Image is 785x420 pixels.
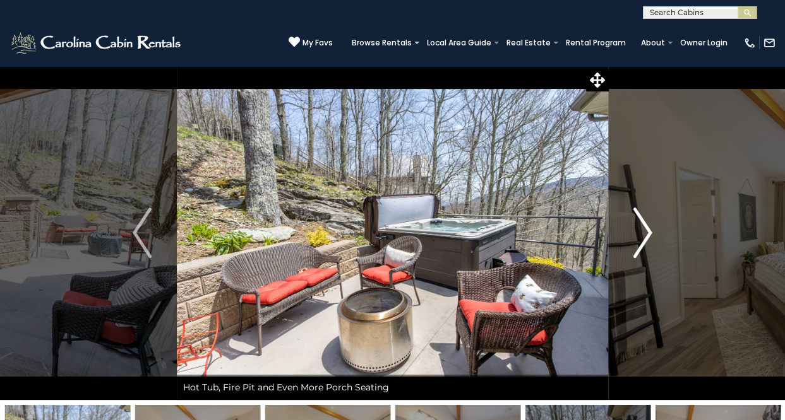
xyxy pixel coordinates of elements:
a: About [635,34,671,52]
div: Hot Tub, Fire Pit and Even More Porch Seating [177,375,608,400]
button: Next [608,66,677,400]
img: arrow [633,207,652,258]
a: Rental Program [560,34,632,52]
a: Real Estate [500,34,557,52]
span: My Favs [303,37,333,49]
a: My Favs [289,36,333,49]
img: White-1-2.png [9,30,184,55]
img: arrow [133,207,152,258]
a: Browse Rentals [345,34,418,52]
a: Local Area Guide [421,34,498,52]
a: Owner Login [674,34,734,52]
img: mail-regular-white.png [763,37,776,49]
img: phone-regular-white.png [743,37,756,49]
button: Previous [108,66,177,400]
